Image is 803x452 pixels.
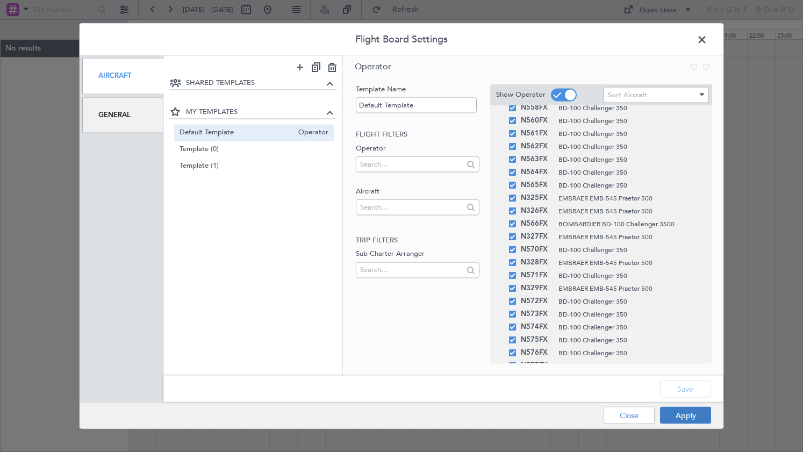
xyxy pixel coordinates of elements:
[82,97,163,133] div: General
[356,186,479,197] label: Aircraft
[521,320,553,333] span: N574FX
[521,166,553,178] span: N564FX
[558,193,706,203] span: EMBRAER EMB-545 Praetor 500
[186,107,324,118] span: MY TEMPLATES
[521,230,553,243] span: N327FX
[521,140,553,153] span: N562FX
[356,130,479,140] h2: Flight filters
[558,141,706,151] span: BD-100 Challenger 350
[521,178,553,191] span: N565FX
[521,359,553,372] span: N577FX
[356,235,479,246] h2: Trip filters
[521,101,553,114] span: N558FX
[521,127,553,140] span: N561FX
[521,282,553,295] span: N329FX
[558,206,706,216] span: EMBRAER EMB-545 Praetor 500
[558,361,706,370] span: BD-100 Challenger 350
[521,153,553,166] span: N563FX
[558,154,706,164] span: BD-100 Challenger 350
[558,270,706,280] span: BD-100 Challenger 350
[604,407,655,424] button: Close
[356,143,479,154] label: Operator
[521,191,553,204] span: N325FX
[558,322,706,332] span: BD-100 Challenger 350
[521,204,553,217] span: N326FX
[558,232,706,241] span: EMBRAER EMB-545 Praetor 500
[82,58,163,94] div: Aircraft
[558,348,706,357] span: BD-100 Challenger 350
[660,407,711,424] button: Apply
[360,262,463,278] input: Search...
[355,60,391,72] span: Operator
[521,217,553,230] span: N566FX
[180,144,329,155] span: Template (0)
[558,257,706,267] span: EMBRAER EMB-545 Praetor 500
[558,335,706,345] span: BD-100 Challenger 350
[180,127,293,139] span: Default Template
[360,199,463,215] input: Search...
[80,23,723,55] header: Flight Board Settings
[521,346,553,359] span: N576FX
[558,167,706,177] span: BD-100 Challenger 350
[521,269,553,282] span: N571FX
[521,114,553,127] span: N560FX
[496,90,546,101] label: Show Operator
[356,249,479,260] label: Sub-Charter Arranger
[558,103,706,112] span: BD-100 Challenger 350
[558,296,706,306] span: BD-100 Challenger 350
[521,243,553,256] span: N570FX
[558,245,706,254] span: BD-100 Challenger 350
[558,116,706,125] span: BD-100 Challenger 350
[521,307,553,320] span: N573FX
[360,156,463,172] input: Search...
[180,161,329,172] span: Template (1)
[558,128,706,138] span: BD-100 Challenger 350
[521,256,553,269] span: N328FX
[293,127,328,139] span: Operator
[186,77,324,88] span: SHARED TEMPLATES
[558,283,706,293] span: EMBRAER EMB-545 Praetor 500
[558,180,706,190] span: BD-100 Challenger 350
[521,333,553,346] span: N575FX
[356,84,479,95] label: Template Name
[521,295,553,307] span: N572FX
[558,309,706,319] span: BD-100 Challenger 350
[608,90,647,99] span: Sort Aircraft
[558,219,706,228] span: BOMBARDIER BD-100 Challenger 3500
